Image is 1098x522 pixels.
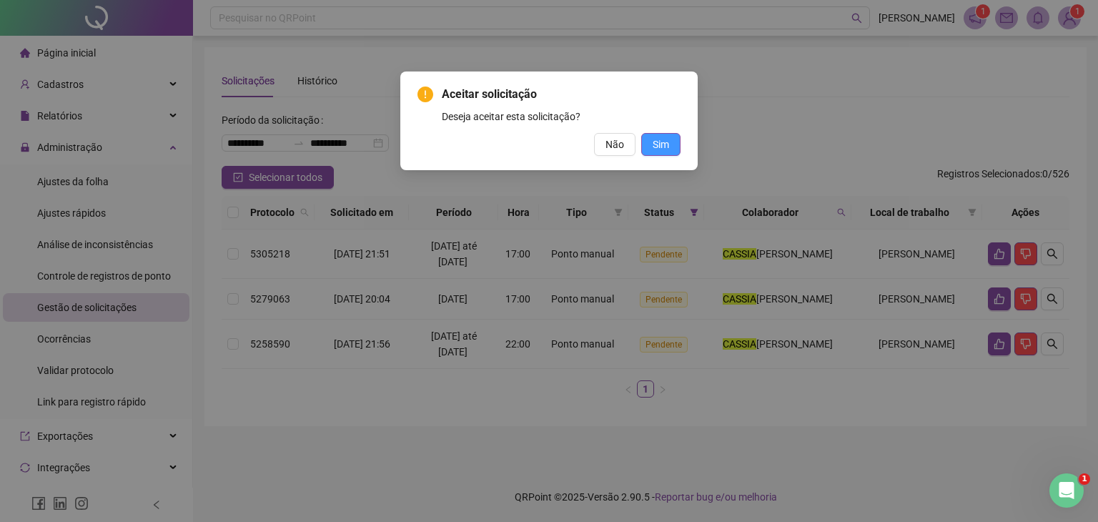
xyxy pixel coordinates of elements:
span: Aceitar solicitação [442,86,681,103]
span: 1 [1079,473,1090,485]
iframe: Intercom live chat [1049,473,1084,508]
button: Não [594,133,635,156]
span: exclamation-circle [417,87,433,102]
div: Deseja aceitar esta solicitação? [442,109,681,124]
span: Sim [653,137,669,152]
span: Não [605,137,624,152]
button: Sim [641,133,681,156]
